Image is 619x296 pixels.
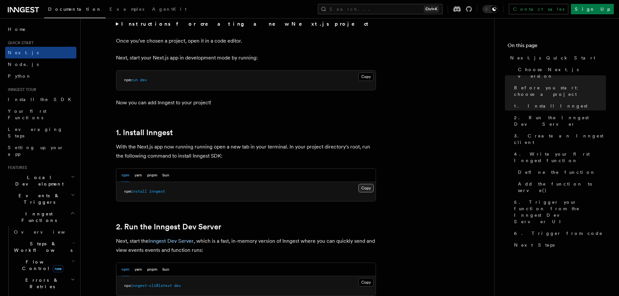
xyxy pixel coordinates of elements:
a: Your first Functions [5,105,76,123]
span: npx [124,283,131,288]
a: Choose Next.js version [515,64,606,82]
button: yarn [135,263,142,276]
a: 2. Run the Inngest Dev Server [511,112,606,130]
a: 5. Trigger your function from the Inngest Dev Server UI [511,196,606,227]
button: bun [162,169,169,182]
span: Next Steps [514,242,555,248]
span: Add the function to serve() [518,181,606,194]
p: Now you can add Inngest to your project! [116,98,376,107]
button: Steps & Workflows [11,238,76,256]
button: Toggle dark mode [483,5,498,13]
button: npm [122,169,129,182]
a: Contact sales [509,4,568,14]
span: 1. Install Inngest [514,103,587,109]
a: Node.js [5,58,76,70]
a: Next.js [5,47,76,58]
span: Quick start [5,40,33,45]
span: Node.js [8,62,39,67]
span: Inngest Functions [5,211,70,224]
a: Next.js Quick Start [508,52,606,64]
span: Local Development [5,174,71,187]
span: Overview [14,229,81,235]
a: Python [5,70,76,82]
span: dev [140,78,147,82]
span: install [131,189,147,194]
span: Setting up your app [8,145,64,157]
span: dev [174,283,181,288]
h4: On this page [508,42,606,52]
span: Choose Next.js version [518,66,606,79]
span: inngest [149,189,165,194]
span: Examples [110,6,144,12]
span: run [131,78,138,82]
span: AgentKit [152,6,187,12]
a: 1. Install Inngest [116,128,173,137]
span: Errors & Retries [11,277,71,290]
button: yarn [135,169,142,182]
a: Inngest Dev Server [148,238,194,244]
span: Inngest tour [5,87,36,92]
span: Home [8,26,26,32]
span: npm [124,78,131,82]
a: 2. Run the Inngest Dev Server [116,222,221,231]
span: Events & Triggers [5,192,71,205]
button: pnpm [147,263,157,276]
button: Search...Ctrl+K [318,4,443,14]
span: npm [124,189,131,194]
span: Documentation [48,6,102,12]
span: Before you start: choose a project [514,84,606,97]
span: Install the SDK [8,97,75,102]
a: Next Steps [511,239,606,251]
button: Errors & Retries [11,274,76,292]
span: Your first Functions [8,109,46,120]
strong: Instructions for creating a new Next.js project [121,21,371,27]
span: Features [5,165,27,170]
span: Steps & Workflows [11,240,72,253]
summary: Instructions for creating a new Next.js project [116,19,376,29]
button: pnpm [147,169,157,182]
button: Copy [358,72,374,81]
a: Sign Up [571,4,614,14]
span: 6. Trigger from code [514,230,603,237]
p: Next, start your Next.js app in development mode by running: [116,53,376,62]
a: Examples [106,2,148,18]
a: Define the function [515,166,606,178]
a: Install the SDK [5,94,76,105]
span: Python [8,73,32,79]
button: Local Development [5,172,76,190]
a: Home [5,23,76,35]
a: Add the function to serve() [515,178,606,196]
a: 1. Install Inngest [511,100,606,112]
button: Inngest Functions [5,208,76,226]
span: inngest-cli@latest [131,283,172,288]
button: Flow Controlnew [11,256,76,274]
kbd: Ctrl+K [424,6,439,12]
a: Leveraging Steps [5,123,76,142]
a: 3. Create an Inngest client [511,130,606,148]
button: npm [122,263,129,276]
span: Next.js [8,50,39,55]
p: Once you've chosen a project, open it in a code editor. [116,36,376,45]
p: Next, start the , which is a fast, in-memory version of Inngest where you can quickly send and vi... [116,237,376,255]
a: 6. Trigger from code [511,227,606,239]
span: Flow Control [11,259,71,272]
p: With the Next.js app now running running open a new tab in your terminal. In your project directo... [116,142,376,161]
a: Before you start: choose a project [511,82,606,100]
span: 3. Create an Inngest client [514,133,606,146]
a: 4. Write your first Inngest function [511,148,606,166]
span: Leveraging Steps [8,127,63,138]
button: Copy [358,278,374,287]
a: Setting up your app [5,142,76,160]
a: Overview [11,226,76,238]
a: Documentation [44,2,106,18]
span: new [53,265,63,272]
a: AgentKit [148,2,190,18]
span: 4. Write your first Inngest function [514,151,606,164]
span: Next.js Quick Start [510,55,595,61]
button: Events & Triggers [5,190,76,208]
button: bun [162,263,169,276]
button: Copy [358,184,374,192]
span: Define the function [518,169,596,175]
span: 5. Trigger your function from the Inngest Dev Server UI [514,199,606,225]
span: 2. Run the Inngest Dev Server [514,114,606,127]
